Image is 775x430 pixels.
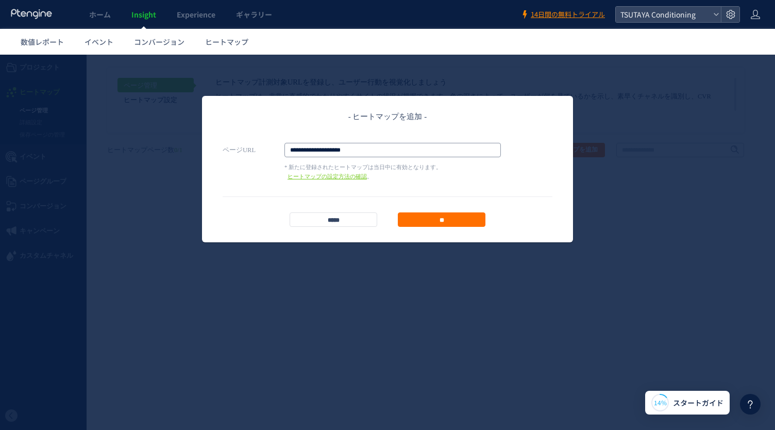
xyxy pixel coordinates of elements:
span: ホーム [89,9,111,20]
span: 14日間の無料トライアル [531,10,605,20]
span: スタートガイド [673,398,723,408]
span: コンバージョン [134,37,184,47]
p: 。 [284,117,552,126]
span: 数値レポート [21,37,64,47]
p: * 新たに登録されたヒートマップは当日中に有効となります。 [284,103,552,117]
a: 14日間の無料トライアル [520,10,605,20]
span: Experience [177,9,215,20]
span: 14% [654,398,667,407]
span: TSUTAYA Conditioning [617,7,709,22]
span: ギャラリー [236,9,272,20]
label: ページURL [223,88,284,103]
header: - ヒートマップを追加 - [223,57,552,68]
a: ヒートマップの設定方法の確認 [288,119,367,125]
span: イベント [85,37,113,47]
span: Insight [131,9,156,20]
span: ヒートマップ [205,37,248,47]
